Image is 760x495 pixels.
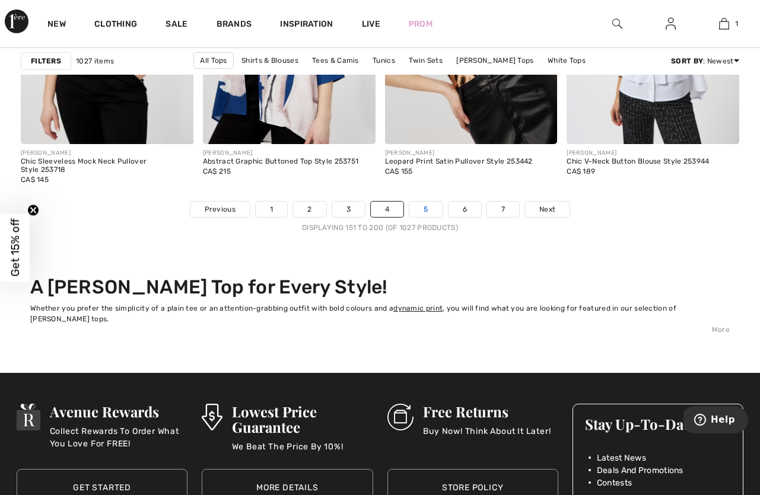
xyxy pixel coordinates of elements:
[671,57,703,65] strong: Sort By
[385,149,533,158] div: [PERSON_NAME]
[205,204,236,215] span: Previous
[30,303,730,324] div: Whether you prefer the simplicity of a plain tee or an attention-grabbing outfit with bold colour...
[50,425,188,449] p: Collect Rewards To Order What You Love For FREE!
[374,69,463,84] a: [PERSON_NAME] Tops
[76,56,114,66] span: 1027 items
[94,19,137,31] a: Clothing
[236,53,304,68] a: Shirts & Blouses
[567,167,595,175] span: CA$ 189
[332,202,365,217] a: 3
[362,18,380,30] a: Live
[256,202,287,217] a: 1
[30,276,730,298] h2: A [PERSON_NAME] Top for Every Style!
[8,219,22,277] span: Get 15% off
[449,202,481,217] a: 6
[423,425,551,449] p: Buy Now! Think About It Later!
[423,404,551,419] h3: Free Returns
[525,202,570,217] a: Next
[735,18,738,29] span: 1
[50,404,188,419] h3: Avenue Rewards
[21,175,49,184] span: CA$ 145
[542,53,592,68] a: White Tops
[487,202,519,217] a: 7
[30,324,730,335] div: More
[280,19,333,31] span: Inspiration
[232,440,373,464] p: We Beat The Price By 10%!
[193,52,233,69] a: All Tops
[393,304,443,312] a: dynamic print
[666,17,676,31] img: My Info
[27,204,39,216] button: Close teaser
[612,17,622,31] img: search the website
[387,404,414,430] img: Free Returns
[293,202,326,217] a: 2
[539,204,555,215] span: Next
[450,53,539,68] a: [PERSON_NAME] Tops
[190,202,250,217] a: Previous
[597,452,646,464] span: Latest News
[597,464,683,477] span: Deals And Promotions
[17,404,40,430] img: Avenue Rewards
[232,404,373,435] h3: Lowest Price Guarantee
[385,158,533,166] div: Leopard Print Satin Pullover Style 253442
[567,158,709,166] div: Chic V-Neck Button Blouse Style 253944
[683,406,748,436] iframe: Opens a widget where you can find more information
[21,222,739,233] div: Displaying 151 to 200 (of 1027 products)
[656,17,685,31] a: Sign In
[403,53,449,68] a: Twin Sets
[203,149,359,158] div: [PERSON_NAME]
[203,158,359,166] div: Abstract Graphic Buttoned Top Style 253751
[385,167,413,175] span: CA$ 155
[47,19,66,31] a: New
[166,19,187,31] a: Sale
[567,149,709,158] div: [PERSON_NAME]
[203,167,231,175] span: CA$ 215
[21,201,739,233] nav: Page navigation
[409,202,442,217] a: 5
[698,17,750,31] a: 1
[409,18,433,30] a: Prom
[21,149,193,158] div: [PERSON_NAME]
[21,158,193,174] div: Chic Sleeveless Mock Neck Pullover Style 253718
[367,53,401,68] a: Tunics
[597,477,632,489] span: Contests
[5,9,28,33] img: 1ère Avenue
[217,19,252,31] a: Brands
[371,202,403,217] a: 4
[585,416,731,432] h3: Stay Up-To-Date
[306,53,365,68] a: Tees & Camis
[322,69,371,84] a: Black Tops
[31,56,61,66] strong: Filters
[719,17,729,31] img: My Bag
[202,404,222,430] img: Lowest Price Guarantee
[671,56,739,66] div: : Newest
